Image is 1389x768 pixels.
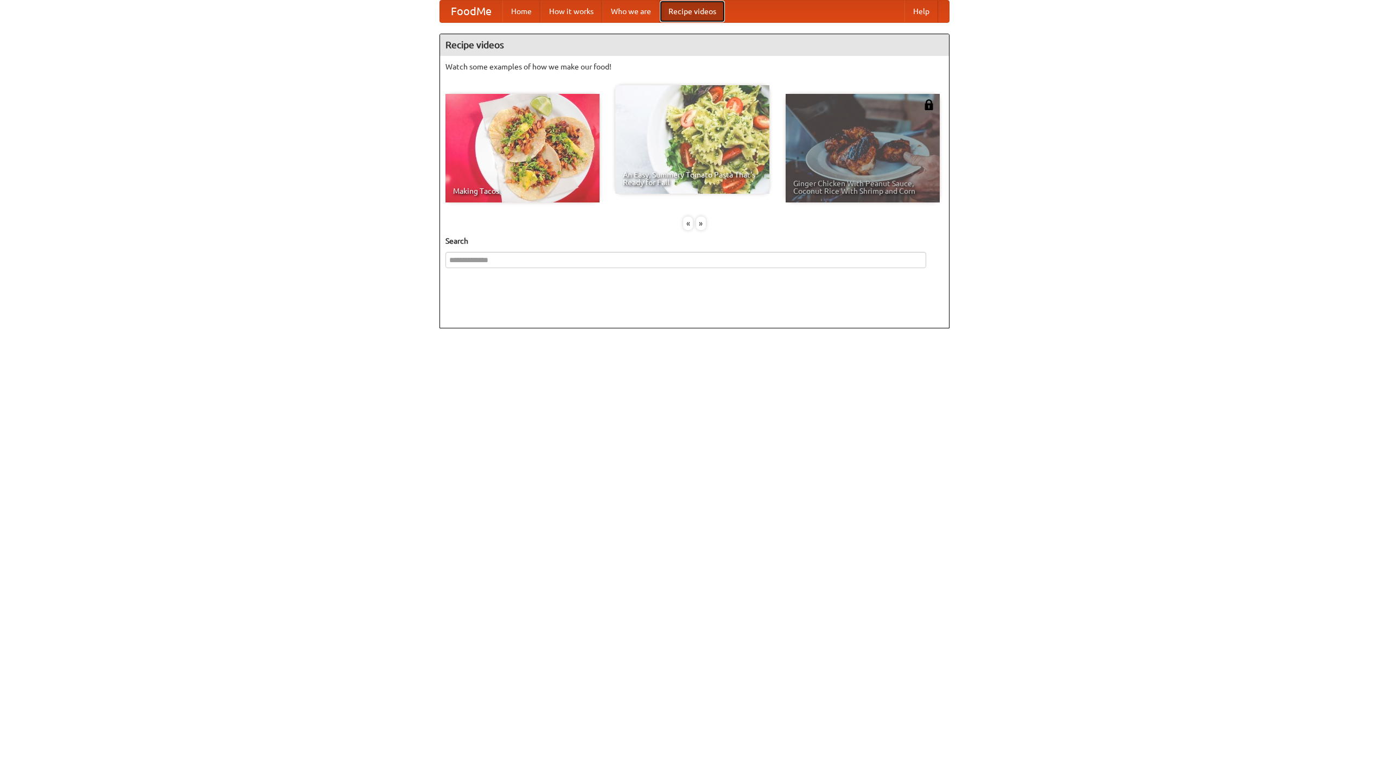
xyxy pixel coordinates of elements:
span: Making Tacos [453,187,592,195]
span: An Easy, Summery Tomato Pasta That's Ready for Fall [623,171,762,186]
img: 483408.png [923,99,934,110]
a: FoodMe [440,1,502,22]
a: Home [502,1,540,22]
a: Help [904,1,938,22]
a: An Easy, Summery Tomato Pasta That's Ready for Fall [615,85,769,194]
a: Recipe videos [660,1,725,22]
p: Watch some examples of how we make our food! [445,61,944,72]
h4: Recipe videos [440,34,949,56]
a: How it works [540,1,602,22]
a: Who we are [602,1,660,22]
div: « [683,217,693,230]
a: Making Tacos [445,94,600,202]
h5: Search [445,236,944,246]
div: » [696,217,706,230]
